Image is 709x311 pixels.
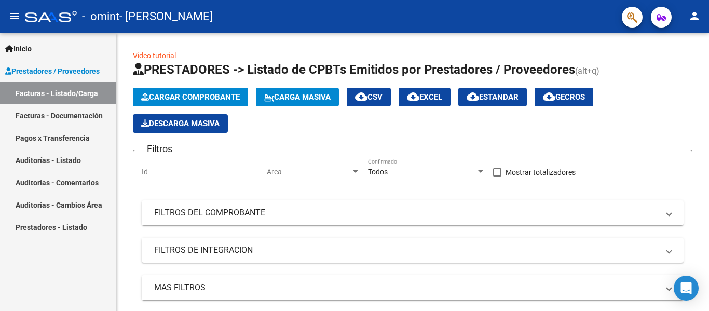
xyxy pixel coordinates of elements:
span: Carga Masiva [264,92,331,102]
span: Cargar Comprobante [141,92,240,102]
span: Estandar [467,92,519,102]
mat-expansion-panel-header: FILTROS DE INTEGRACION [142,238,684,263]
button: Estandar [458,88,527,106]
mat-icon: cloud_download [355,90,367,103]
a: Video tutorial [133,51,176,60]
button: Carga Masiva [256,88,339,106]
span: - omint [82,5,119,28]
button: EXCEL [399,88,451,106]
app-download-masive: Descarga masiva de comprobantes (adjuntos) [133,114,228,133]
mat-panel-title: FILTROS DE INTEGRACION [154,245,659,256]
span: CSV [355,92,383,102]
button: CSV [347,88,391,106]
mat-icon: person [688,10,701,22]
span: EXCEL [407,92,442,102]
span: Mostrar totalizadores [506,166,576,179]
span: - [PERSON_NAME] [119,5,213,28]
mat-icon: menu [8,10,21,22]
span: Inicio [5,43,32,55]
span: Prestadores / Proveedores [5,65,100,77]
mat-panel-title: FILTROS DEL COMPROBANTE [154,207,659,219]
span: Gecros [543,92,585,102]
mat-panel-title: MAS FILTROS [154,282,659,293]
h3: Filtros [142,142,178,156]
span: (alt+q) [575,66,599,76]
button: Descarga Masiva [133,114,228,133]
button: Gecros [535,88,593,106]
mat-expansion-panel-header: MAS FILTROS [142,275,684,300]
mat-icon: cloud_download [407,90,419,103]
span: PRESTADORES -> Listado de CPBTs Emitidos por Prestadores / Proveedores [133,62,575,77]
mat-icon: cloud_download [543,90,555,103]
button: Cargar Comprobante [133,88,248,106]
span: Descarga Masiva [141,119,220,128]
span: Todos [368,168,388,176]
mat-icon: cloud_download [467,90,479,103]
span: Area [267,168,351,177]
mat-expansion-panel-header: FILTROS DEL COMPROBANTE [142,200,684,225]
div: Open Intercom Messenger [674,276,699,301]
